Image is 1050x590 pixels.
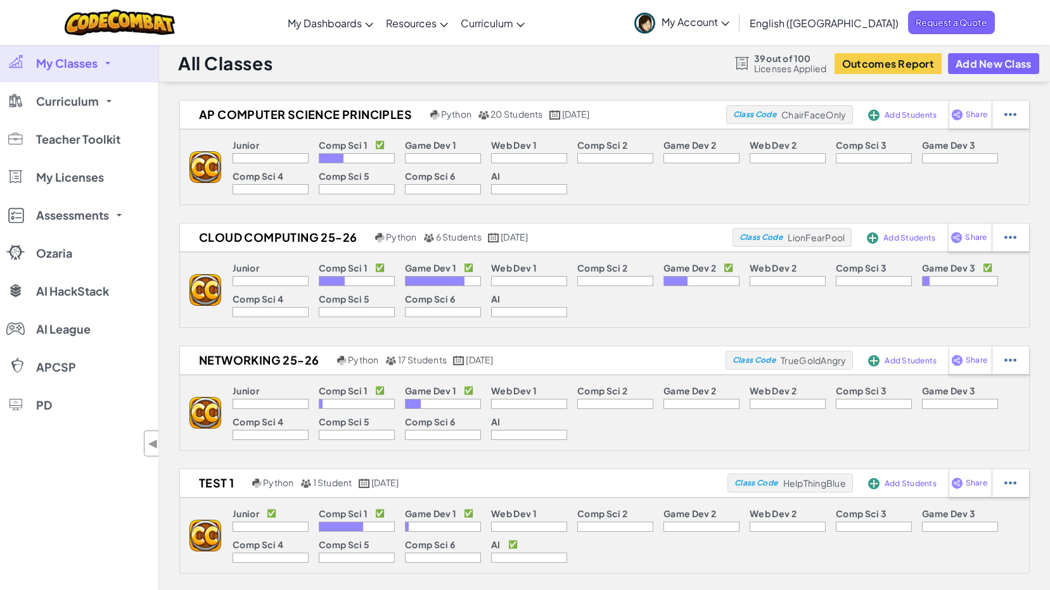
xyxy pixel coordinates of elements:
[577,263,627,273] p: Comp Sci 2
[491,263,537,273] p: Web Dev 1
[288,16,362,30] span: My Dashboards
[313,477,352,488] span: 1 Student
[733,111,776,118] span: Class Code
[405,539,455,549] p: Comp Sci 6
[836,386,887,396] p: Comp Sci 3
[180,351,726,370] a: Networking 25-26 Python 17 Students [DATE]
[180,105,726,124] a: AP Computer Science Principles Python 20 Students [DATE]
[868,355,880,367] img: IconAddStudents.svg
[36,210,109,221] span: Assessments
[453,356,464,365] img: calendar.svg
[319,294,369,304] p: Comp Sci 5
[478,110,489,120] img: MultipleUsers.png
[867,232,878,244] img: IconAddStudents.svg
[233,263,259,273] p: Junior
[233,539,283,549] p: Comp Sci 4
[263,477,293,488] span: Python
[733,356,776,364] span: Class Code
[319,140,368,150] p: Comp Sci 1
[189,151,221,183] img: logo
[36,96,99,107] span: Curriculum
[405,294,455,304] p: Comp Sci 6
[233,294,283,304] p: Comp Sci 4
[405,386,456,396] p: Game Dev 1
[577,386,627,396] p: Comp Sci 2
[371,477,399,488] span: [DATE]
[788,232,845,243] span: LionFearPool
[319,539,369,549] p: Comp Sci 5
[375,233,385,242] img: python.png
[948,53,1039,74] button: Add New Class
[180,105,427,124] h2: AP Computer Science Principles
[922,386,975,396] p: Game Dev 3
[386,16,437,30] span: Resources
[189,397,221,429] img: logo
[464,508,473,518] p: ✅
[491,294,501,304] p: AI
[300,479,312,488] img: MultipleUsers.png
[319,417,369,427] p: Comp Sci 5
[398,354,447,365] span: 17 Students
[319,171,369,181] p: Comp Sci 5
[319,386,368,396] p: Comp Sci 1
[405,140,456,150] p: Game Dev 1
[754,53,827,63] span: 39 out of 100
[178,51,272,75] h1: All Classes
[868,478,880,489] img: IconAddStudents.svg
[754,63,827,73] span: Licenses Applied
[464,386,473,396] p: ✅
[359,479,370,488] img: calendar.svg
[781,355,846,366] span: TrueGoldAngry
[491,140,537,150] p: Web Dev 1
[983,263,992,273] p: ✅
[663,386,716,396] p: Game Dev 2
[922,508,975,518] p: Game Dev 3
[1004,232,1016,243] img: IconStudentEllipsis.svg
[348,354,378,365] span: Python
[1004,109,1016,120] img: IconStudentEllipsis.svg
[436,231,482,242] span: 6 Students
[966,111,987,118] span: Share
[405,263,456,273] p: Game Dev 1
[233,140,259,150] p: Junior
[405,508,456,518] p: Game Dev 1
[951,477,963,489] img: IconShare_Purple.svg
[922,263,975,273] p: Game Dev 3
[868,110,880,121] img: IconAddStudents.svg
[36,172,104,183] span: My Licenses
[966,356,987,364] span: Share
[189,520,221,551] img: logo
[885,111,937,119] span: Add Students
[180,351,334,370] h2: Networking 25-26
[836,263,887,273] p: Comp Sci 3
[750,140,797,150] p: Web Dev 2
[562,108,589,120] span: [DATE]
[885,480,937,487] span: Add Students
[908,11,995,34] a: Request a Quote
[663,263,716,273] p: Game Dev 2
[743,6,905,40] a: English ([GEOGRAPHIC_DATA])
[663,140,716,150] p: Game Dev 2
[375,263,385,273] p: ✅
[750,263,797,273] p: Web Dev 2
[180,474,249,493] h2: Test 1
[724,263,733,273] p: ✅
[883,234,935,242] span: Add Students
[405,171,455,181] p: Comp Sci 6
[65,9,176,35] img: CodeCombat logo
[501,231,528,242] span: [DATE]
[951,109,963,120] img: IconShare_Purple.svg
[734,479,778,487] span: Class Code
[233,386,259,396] p: Junior
[488,233,499,242] img: calendar.svg
[1004,355,1016,366] img: IconStudentEllipsis.svg
[577,140,627,150] p: Comp Sci 2
[36,134,120,145] span: Teacher Toolkit
[180,474,727,493] a: Test 1 Python 1 Student [DATE]
[380,6,454,40] a: Resources
[319,508,368,518] p: Comp Sci 1
[662,15,729,28] span: My Account
[836,140,887,150] p: Comp Sci 3
[319,263,368,273] p: Comp Sci 1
